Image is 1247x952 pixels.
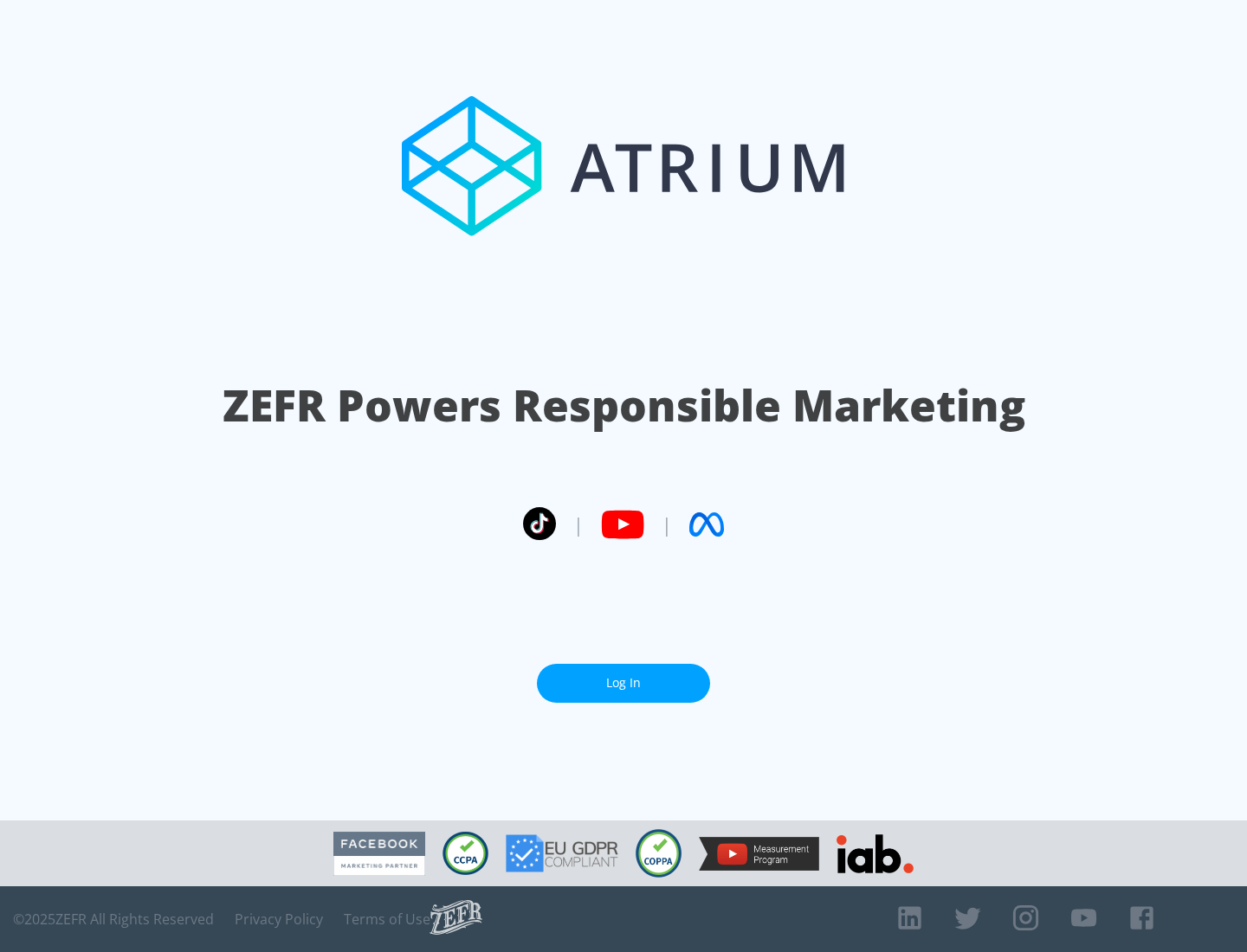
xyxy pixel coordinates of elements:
a: Privacy Policy [235,910,323,928]
a: Terms of Use [344,910,430,928]
a: Log In [537,664,710,703]
span: © 2025 ZEFR All Rights Reserved [13,910,214,928]
span: | [662,511,672,537]
img: Facebook Marketing Partner [333,832,425,876]
img: CCPA Compliant [443,832,488,875]
h1: ZEFR Powers Responsible Marketing [223,376,1025,435]
img: YouTube Measurement Program [699,837,819,871]
img: GDPR Compliant [506,834,618,872]
img: COPPA Compliant [636,829,682,878]
span: | [573,511,584,537]
img: IAB [837,834,914,873]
